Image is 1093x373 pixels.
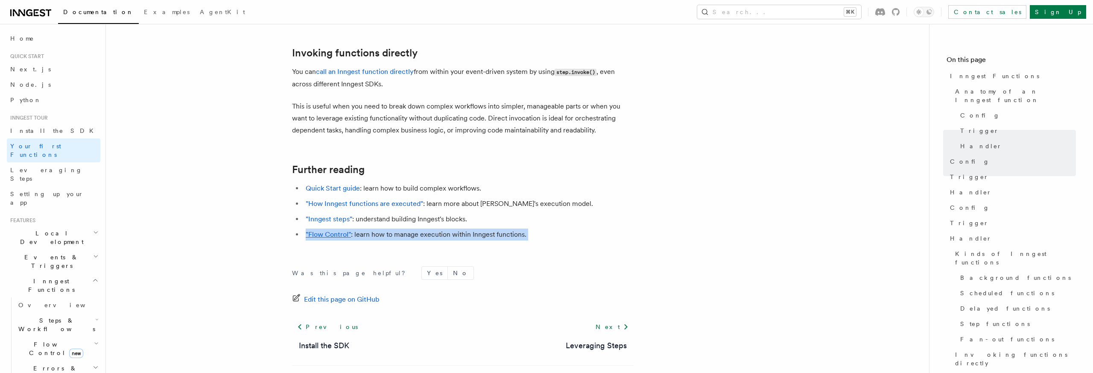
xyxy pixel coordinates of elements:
[947,154,1076,169] a: Config
[555,69,596,76] code: step.invoke()
[960,289,1054,297] span: Scheduled functions
[10,143,61,158] span: Your first Functions
[947,55,1076,68] h4: On this page
[950,173,989,181] span: Trigger
[7,277,92,294] span: Inngest Functions
[952,246,1076,270] a: Kinds of Inngest functions
[292,47,418,59] a: Invoking functions directly
[7,273,100,297] button: Inngest Functions
[292,66,634,90] p: You can from within your event-driven system by using , even across different Inngest SDKs.
[292,294,380,305] a: Edit this page on GitHub
[947,231,1076,246] a: Handler
[303,229,634,241] li: : learn how to manage execution within Inngest functions.
[960,142,1002,150] span: Handler
[947,185,1076,200] a: Handler
[7,53,44,60] span: Quick start
[960,335,1054,344] span: Fan-out functions
[7,162,100,186] a: Leveraging Steps
[7,123,100,138] a: Install the SDK
[304,294,380,305] span: Edit this page on GitHub
[316,68,414,76] a: call an Inngest function directly
[947,169,1076,185] a: Trigger
[200,9,245,15] span: AgentKit
[947,200,1076,215] a: Config
[7,253,93,270] span: Events & Triggers
[10,167,82,182] span: Leveraging Steps
[960,126,999,135] span: Trigger
[303,213,634,225] li: : understand building Inngest's blocks.
[950,72,1039,80] span: Inngest Functions
[7,217,35,224] span: Features
[960,320,1030,328] span: Step functions
[7,115,48,121] span: Inngest tour
[566,340,627,352] a: Leveraging Steps
[955,250,1076,267] span: Kinds of Inngest functions
[448,267,473,279] button: No
[7,226,100,250] button: Local Development
[7,229,93,246] span: Local Development
[69,349,83,358] span: new
[957,285,1076,301] a: Scheduled functions
[950,157,990,166] span: Config
[303,198,634,210] li: : learn more about [PERSON_NAME]'s execution model.
[292,164,365,176] a: Further reading
[139,3,195,23] a: Examples
[306,184,360,192] a: Quick Start guide
[15,340,94,357] span: Flow Control
[7,138,100,162] a: Your first Functions
[422,267,447,279] button: Yes
[914,7,934,17] button: Toggle dark mode
[950,188,992,197] span: Handler
[590,319,634,335] a: Next
[950,219,989,227] span: Trigger
[15,337,100,361] button: Flow Controlnew
[957,301,1076,316] a: Delayed functions
[957,332,1076,347] a: Fan-out functions
[63,9,134,15] span: Documentation
[10,127,99,134] span: Install the SDK
[952,347,1076,371] a: Invoking functions directly
[15,316,95,333] span: Steps & Workflows
[7,77,100,92] a: Node.js
[950,234,992,243] span: Handler
[947,215,1076,231] a: Trigger
[292,269,411,277] p: Was this page helpful?
[7,186,100,210] a: Setting up your app
[947,68,1076,84] a: Inngest Functions
[15,313,100,337] button: Steps & Workflows
[10,34,34,43] span: Home
[697,5,861,19] button: Search...⌘K
[957,270,1076,285] a: Background functions
[306,215,352,223] a: "Inngest steps"
[955,350,1076,367] span: Invoking functions directly
[10,97,41,103] span: Python
[195,3,250,23] a: AgentKit
[957,123,1076,138] a: Trigger
[303,182,634,194] li: : learn how to build complex workflows.
[950,203,990,212] span: Config
[960,273,1071,282] span: Background functions
[955,87,1076,104] span: Anatomy of an Inngest function
[299,340,349,352] a: Install the SDK
[144,9,190,15] span: Examples
[957,316,1076,332] a: Step functions
[10,191,84,206] span: Setting up your app
[292,100,634,136] p: This is useful when you need to break down complex workflows into simpler, manageable parts or wh...
[15,297,100,313] a: Overview
[960,111,1000,120] span: Config
[957,138,1076,154] a: Handler
[10,66,51,73] span: Next.js
[7,62,100,77] a: Next.js
[7,250,100,273] button: Events & Triggers
[957,108,1076,123] a: Config
[960,304,1050,313] span: Delayed functions
[18,302,106,308] span: Overview
[58,3,139,24] a: Documentation
[306,200,423,208] a: "How Inngest functions are executed"
[948,5,1026,19] a: Contact sales
[292,319,362,335] a: Previous
[952,84,1076,108] a: Anatomy of an Inngest function
[844,8,856,16] kbd: ⌘K
[1030,5,1086,19] a: Sign Up
[306,230,351,238] a: "Flow Control"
